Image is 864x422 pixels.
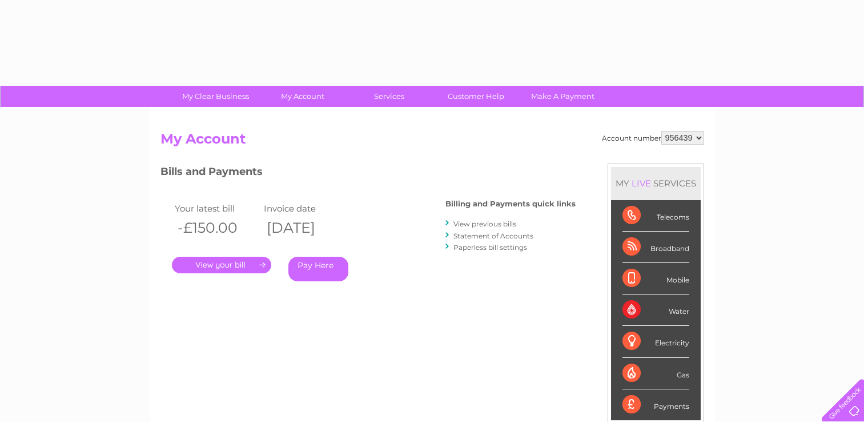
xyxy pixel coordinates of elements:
[453,243,527,252] a: Paperless bill settings
[453,220,516,228] a: View previous bills
[622,294,689,326] div: Water
[160,164,576,184] h3: Bills and Payments
[288,257,348,281] a: Pay Here
[622,326,689,357] div: Electricity
[629,178,653,189] div: LIVE
[172,201,261,216] td: Your latest bill
[622,200,689,232] div: Telecoms
[429,86,523,107] a: Customer Help
[172,257,271,273] a: .
[168,86,263,107] a: My Clear Business
[622,358,689,389] div: Gas
[622,232,689,263] div: Broadband
[602,131,704,145] div: Account number
[516,86,610,107] a: Make A Payment
[255,86,349,107] a: My Account
[160,131,704,153] h2: My Account
[622,263,689,294] div: Mobile
[453,232,533,240] a: Statement of Accounts
[261,216,350,240] th: [DATE]
[261,201,350,216] td: Invoice date
[445,200,576,208] h4: Billing and Payments quick links
[611,167,701,200] div: MY SERVICES
[622,389,689,420] div: Payments
[172,216,261,240] th: -£150.00
[342,86,436,107] a: Services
